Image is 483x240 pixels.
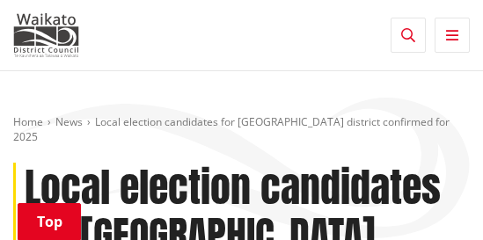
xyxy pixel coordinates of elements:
[55,114,83,129] a: News
[18,203,81,240] a: Top
[13,114,43,129] a: Home
[13,114,450,144] span: Local election candidates for [GEOGRAPHIC_DATA] district confirmed for 2025
[13,115,470,145] nav: breadcrumb
[402,166,465,229] iframe: Messenger Launcher
[13,13,79,57] img: Waikato District Council - Te Kaunihera aa Takiwaa o Waikato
